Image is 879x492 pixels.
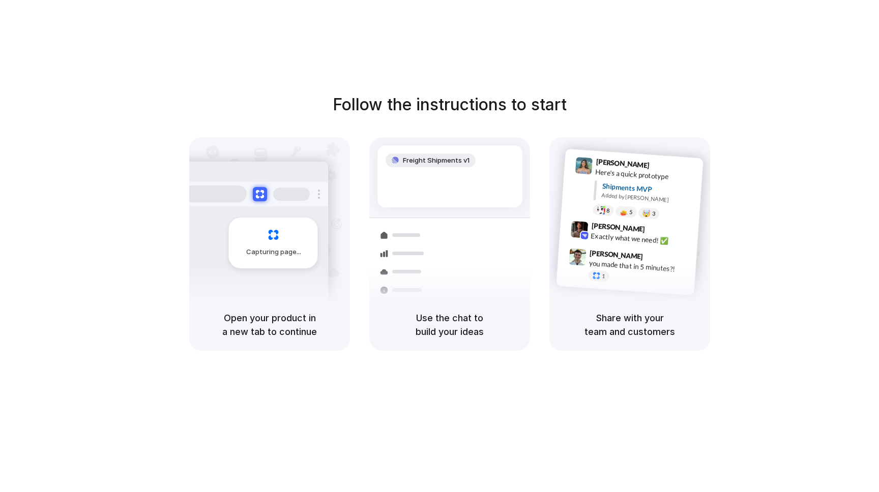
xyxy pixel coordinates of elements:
div: Here's a quick prototype [595,166,697,183]
div: Added by [PERSON_NAME] [601,191,695,205]
span: [PERSON_NAME] [596,156,650,171]
span: [PERSON_NAME] [590,247,643,262]
h5: Open your product in a new tab to continue [201,311,338,339]
span: 3 [652,210,656,216]
span: Freight Shipments v1 [403,156,470,166]
h5: Share with your team and customers [562,311,698,339]
span: 9:42 AM [648,225,669,237]
h5: Use the chat to build your ideas [382,311,518,339]
span: 5 [629,209,633,214]
div: you made that in 5 minutes?! [589,258,690,275]
div: Shipments MVP [602,180,696,197]
span: 8 [606,207,610,213]
div: Exactly what we need! ✅ [591,230,692,248]
span: 1 [602,273,605,279]
span: 9:47 AM [646,252,667,264]
span: 9:41 AM [653,161,673,173]
div: 🤯 [642,209,651,217]
span: [PERSON_NAME] [591,220,645,234]
span: Capturing page [246,247,303,257]
h1: Follow the instructions to start [333,93,567,117]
